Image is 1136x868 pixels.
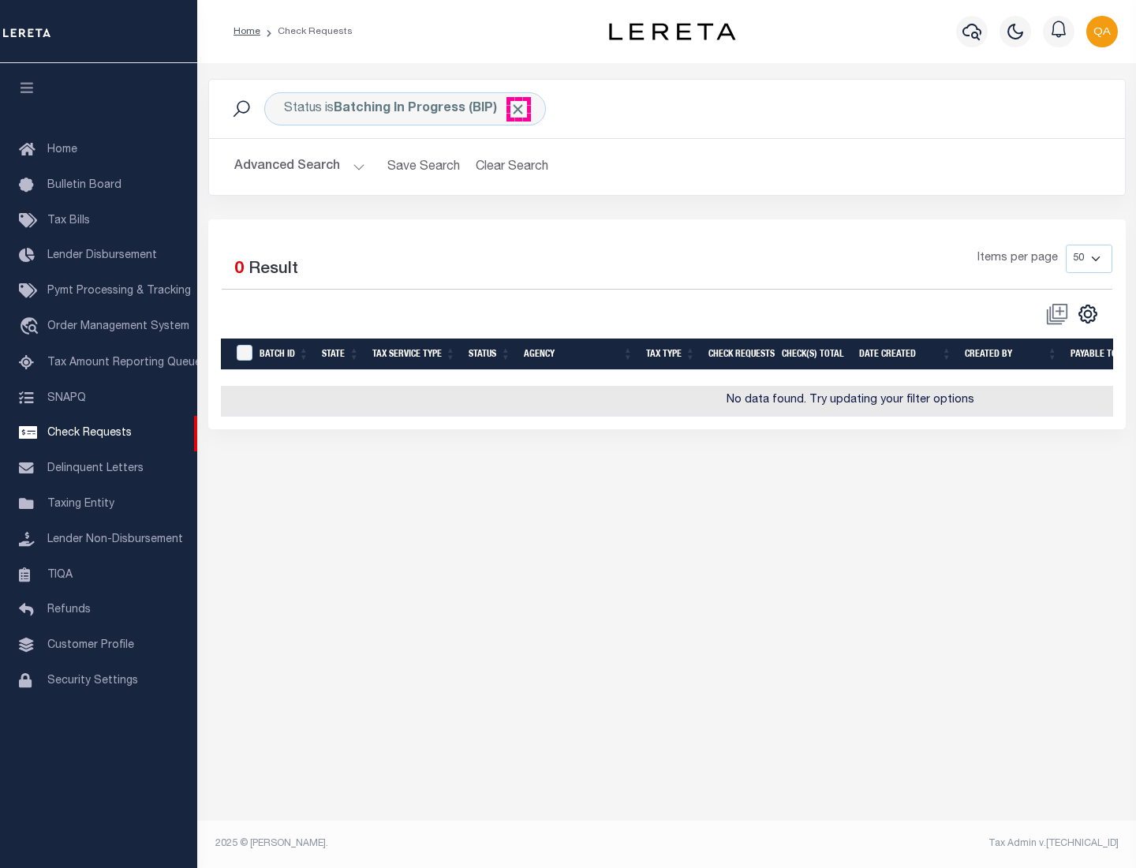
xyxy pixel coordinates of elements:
[47,428,132,439] span: Check Requests
[47,357,201,369] span: Tax Amount Reporting Queue
[234,261,244,278] span: 0
[47,215,90,226] span: Tax Bills
[47,569,73,580] span: TIQA
[958,339,1064,371] th: Created By: activate to sort column ascending
[260,24,353,39] li: Check Requests
[378,152,469,182] button: Save Search
[47,144,77,155] span: Home
[47,534,183,545] span: Lender Non-Disbursement
[253,339,316,371] th: Batch Id: activate to sort column ascending
[47,499,114,510] span: Taxing Entity
[47,180,121,191] span: Bulletin Board
[678,836,1119,851] div: Tax Admin v.[TECHNICAL_ID]
[47,604,91,615] span: Refunds
[469,152,555,182] button: Clear Search
[510,101,526,118] span: Click to Remove
[702,339,775,371] th: Check Requests
[47,321,189,332] span: Order Management System
[1086,16,1118,47] img: svg+xml;base64,PHN2ZyB4bWxucz0iaHR0cDovL3d3dy53My5vcmcvMjAwMC9zdmciIHBvaW50ZXItZXZlbnRzPSJub25lIi...
[334,103,526,115] b: Batching In Progress (BIP)
[248,257,298,282] label: Result
[609,23,735,40] img: logo-dark.svg
[19,317,44,338] i: travel_explore
[462,339,518,371] th: Status: activate to sort column ascending
[204,836,667,851] div: 2025 © [PERSON_NAME].
[264,92,546,125] div: Status is
[640,339,702,371] th: Tax Type: activate to sort column ascending
[234,27,260,36] a: Home
[853,339,958,371] th: Date Created: activate to sort column ascending
[47,675,138,687] span: Security Settings
[47,392,86,403] span: SNAPQ
[518,339,640,371] th: Agency: activate to sort column ascending
[47,286,191,297] span: Pymt Processing & Tracking
[775,339,853,371] th: Check(s) Total
[977,250,1058,268] span: Items per page
[47,463,144,474] span: Delinquent Letters
[316,339,366,371] th: State: activate to sort column ascending
[234,152,365,182] button: Advanced Search
[366,339,462,371] th: Tax Service Type: activate to sort column ascending
[47,250,157,261] span: Lender Disbursement
[47,640,134,651] span: Customer Profile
